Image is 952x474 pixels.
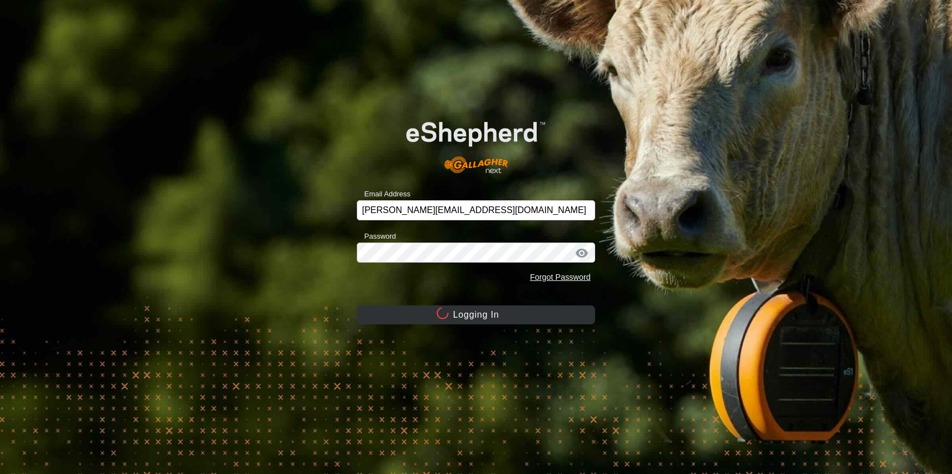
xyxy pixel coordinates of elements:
label: Email Address [357,189,410,200]
label: Password [357,231,396,242]
input: Email Address [357,200,595,220]
img: E-shepherd Logo [381,102,571,183]
button: Logging In [357,305,595,324]
a: Forgot Password [530,273,591,282]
